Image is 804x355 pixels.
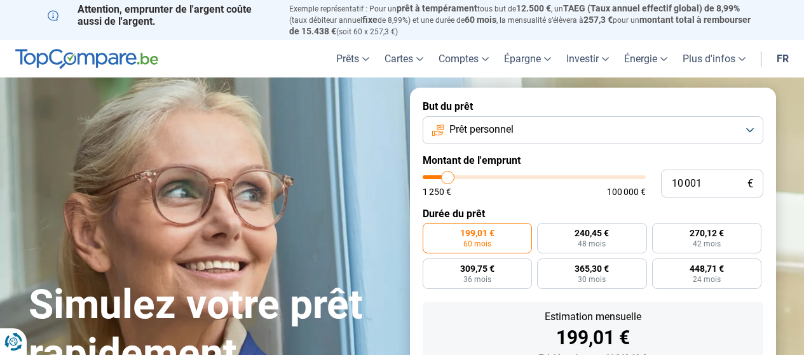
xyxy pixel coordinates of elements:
span: fixe [362,15,378,25]
label: But du prêt [423,100,763,112]
span: 36 mois [463,276,491,283]
span: TAEG (Taux annuel effectif global) de 8,99% [563,3,740,13]
p: Attention, emprunter de l'argent coûte aussi de l'argent. [48,3,274,27]
div: Estimation mensuelle [433,312,753,322]
span: 30 mois [578,276,606,283]
a: Plus d'infos [675,40,753,77]
span: Prêt personnel [449,123,514,137]
a: Investir [559,40,617,77]
span: 199,01 € [460,229,494,238]
span: 270,12 € [690,229,724,238]
span: € [747,178,753,189]
p: Exemple représentatif : Pour un tous but de , un (taux débiteur annuel de 8,99%) et une durée de ... [289,3,757,37]
span: 60 mois [465,15,496,25]
a: Cartes [377,40,431,77]
span: 309,75 € [460,264,494,273]
a: Énergie [617,40,675,77]
span: prêt à tempérament [397,3,477,13]
label: Montant de l'emprunt [423,154,763,166]
div: 199,01 € [433,328,753,347]
button: Prêt personnel [423,116,763,144]
a: Prêts [329,40,377,77]
a: Épargne [496,40,559,77]
span: 12.500 € [516,3,551,13]
span: 240,45 € [575,229,609,238]
span: montant total à rembourser de 15.438 € [289,15,751,36]
label: Durée du prêt [423,208,763,220]
span: 100 000 € [607,187,646,196]
span: 257,3 € [583,15,613,25]
span: 48 mois [578,240,606,248]
span: 24 mois [693,276,721,283]
span: 42 mois [693,240,721,248]
img: TopCompare [15,49,158,69]
a: Comptes [431,40,496,77]
span: 1 250 € [423,187,451,196]
span: 448,71 € [690,264,724,273]
a: fr [769,40,796,77]
span: 60 mois [463,240,491,248]
span: 365,30 € [575,264,609,273]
